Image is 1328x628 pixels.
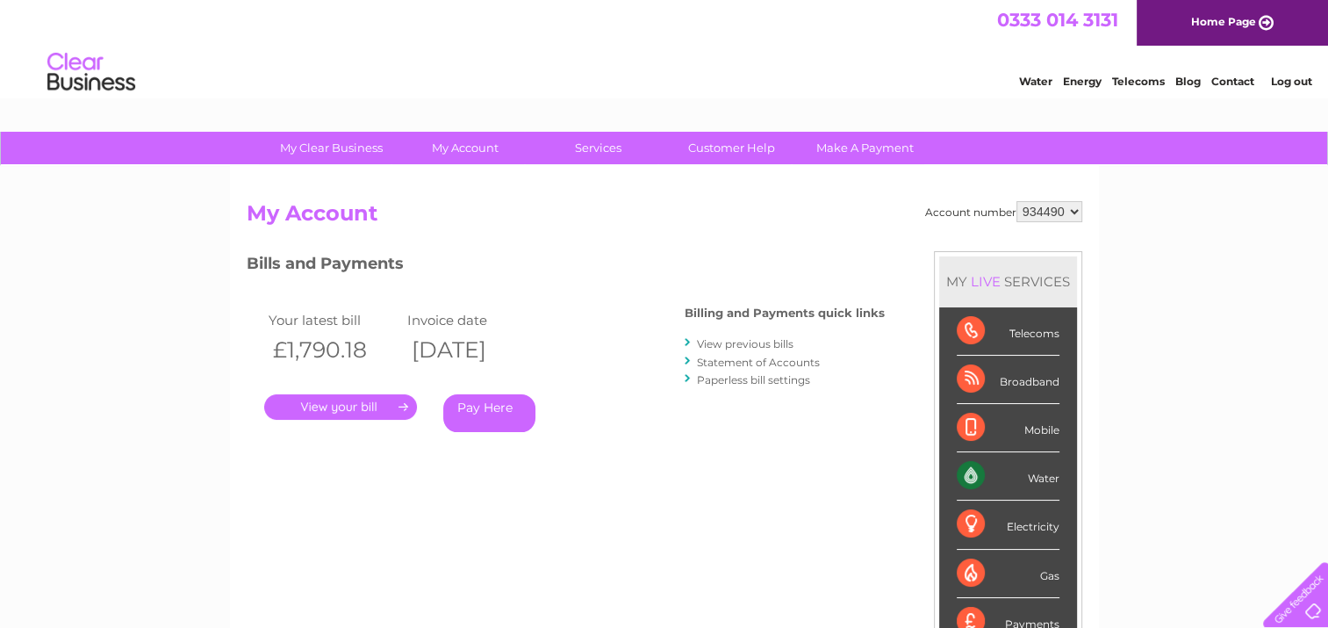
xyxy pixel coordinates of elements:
th: [DATE] [403,332,542,368]
a: 0333 014 3131 [997,9,1118,31]
a: View previous bills [697,337,793,350]
a: Customer Help [659,132,804,164]
td: Invoice date [403,308,542,332]
a: Contact [1211,75,1254,88]
a: My Account [392,132,537,164]
div: Account number [925,201,1082,222]
th: £1,790.18 [264,332,404,368]
a: Energy [1063,75,1102,88]
img: logo.png [47,46,136,99]
a: Paperless bill settings [697,373,810,386]
a: Make A Payment [793,132,937,164]
a: Water [1019,75,1052,88]
div: LIVE [967,273,1004,290]
div: Clear Business is a trading name of Verastar Limited (registered in [GEOGRAPHIC_DATA] No. 3667643... [250,10,1080,85]
a: My Clear Business [259,132,404,164]
div: MY SERVICES [939,256,1077,307]
a: Blog [1175,75,1201,88]
div: Telecoms [957,307,1059,356]
h3: Bills and Payments [247,251,885,282]
div: Mobile [957,404,1059,452]
a: Pay Here [443,394,535,432]
a: Telecoms [1112,75,1165,88]
a: Services [526,132,671,164]
a: . [264,394,417,420]
h2: My Account [247,201,1082,235]
h4: Billing and Payments quick links [685,307,885,320]
div: Water [957,452,1059,501]
td: Your latest bill [264,308,404,332]
a: Statement of Accounts [697,356,820,369]
div: Gas [957,550,1059,598]
div: Broadband [957,356,1059,404]
div: Electricity [957,501,1059,549]
a: Log out [1270,75,1311,88]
